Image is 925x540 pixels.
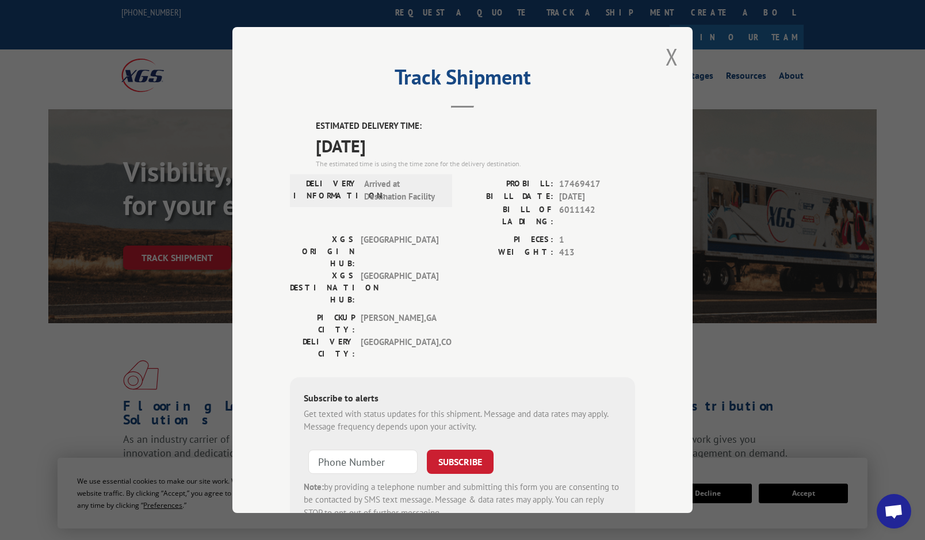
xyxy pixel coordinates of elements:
[361,336,438,360] span: [GEOGRAPHIC_DATA] , CO
[293,178,358,204] label: DELIVERY INFORMATION:
[877,494,911,528] div: Open chat
[290,312,355,336] label: PICKUP CITY:
[304,391,621,408] div: Subscribe to alerts
[290,69,635,91] h2: Track Shipment
[316,159,635,169] div: The estimated time is using the time zone for the delivery destination.
[290,270,355,306] label: XGS DESTINATION HUB:
[462,233,553,247] label: PIECES:
[462,204,553,228] label: BILL OF LADING:
[361,233,438,270] span: [GEOGRAPHIC_DATA]
[304,408,621,434] div: Get texted with status updates for this shipment. Message and data rates may apply. Message frequ...
[666,41,678,72] button: Close modal
[290,233,355,270] label: XGS ORIGIN HUB:
[304,481,621,520] div: by providing a telephone number and submitting this form you are consenting to be contacted by SM...
[308,450,418,474] input: Phone Number
[316,133,635,159] span: [DATE]
[462,246,553,259] label: WEIGHT:
[427,450,494,474] button: SUBSCRIBE
[559,204,635,228] span: 6011142
[559,190,635,204] span: [DATE]
[304,481,324,492] strong: Note:
[559,246,635,259] span: 413
[462,190,553,204] label: BILL DATE:
[364,178,442,204] span: Arrived at Destination Facility
[361,312,438,336] span: [PERSON_NAME] , GA
[462,178,553,191] label: PROBILL:
[316,120,635,133] label: ESTIMATED DELIVERY TIME:
[559,233,635,247] span: 1
[361,270,438,306] span: [GEOGRAPHIC_DATA]
[290,336,355,360] label: DELIVERY CITY:
[559,178,635,191] span: 17469417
